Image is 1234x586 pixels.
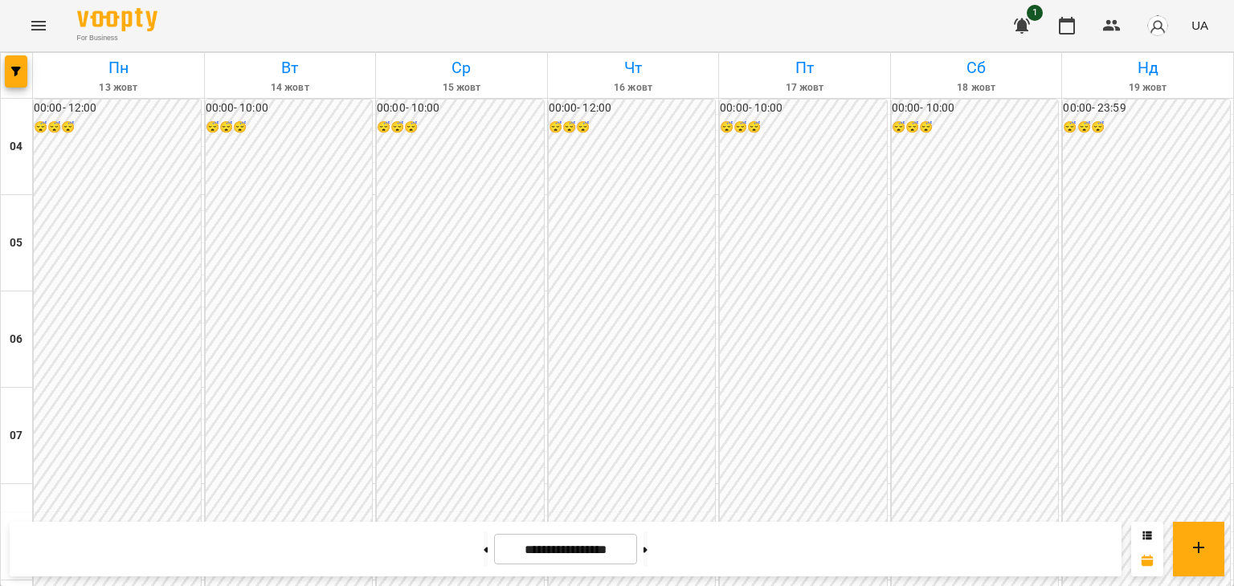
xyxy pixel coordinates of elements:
[550,55,717,80] h6: Чт
[1185,10,1215,40] button: UA
[377,100,544,117] h6: 00:00 - 10:00
[34,119,201,136] h6: 😴😴😴
[550,80,717,96] h6: 16 жовт
[207,80,374,96] h6: 14 жовт
[378,55,545,80] h6: Ср
[206,119,373,136] h6: 😴😴😴
[721,80,888,96] h6: 17 жовт
[893,80,1060,96] h6: 18 жовт
[10,427,22,445] h6: 07
[35,80,202,96] h6: 13 жовт
[10,138,22,156] h6: 04
[1064,55,1231,80] h6: Нд
[19,6,58,45] button: Menu
[721,55,888,80] h6: Пт
[207,55,374,80] h6: Вт
[35,55,202,80] h6: Пн
[77,8,157,31] img: Voopty Logo
[720,119,887,136] h6: 😴😴😴
[892,100,1059,117] h6: 00:00 - 10:00
[1063,119,1230,136] h6: 😴😴😴
[10,331,22,348] h6: 06
[377,119,544,136] h6: 😴😴😴
[1064,80,1231,96] h6: 19 жовт
[34,100,201,117] h6: 00:00 - 12:00
[77,33,157,43] span: For Business
[206,100,373,117] h6: 00:00 - 10:00
[1063,100,1230,117] h6: 00:00 - 23:59
[720,100,887,117] h6: 00:00 - 10:00
[1146,14,1169,37] img: avatar_s.png
[549,100,716,117] h6: 00:00 - 12:00
[893,55,1060,80] h6: Сб
[378,80,545,96] h6: 15 жовт
[1191,17,1208,34] span: UA
[892,119,1059,136] h6: 😴😴😴
[10,234,22,252] h6: 05
[549,119,716,136] h6: 😴😴😴
[1027,5,1043,21] span: 1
